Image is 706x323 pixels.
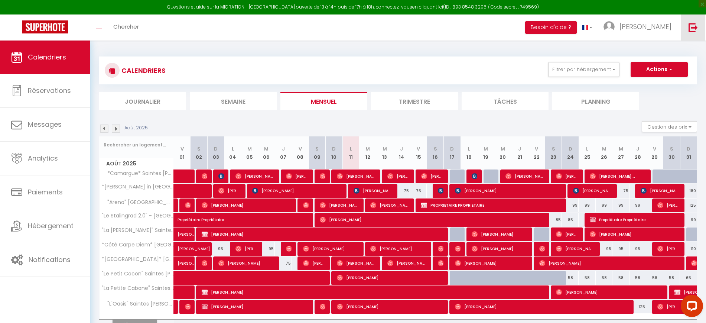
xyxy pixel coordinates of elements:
[680,213,697,227] div: 99
[573,184,612,198] span: [PERSON_NAME] D´[PERSON_NAME]
[258,242,275,256] div: 95
[185,300,191,314] span: [PERSON_NAME]
[462,92,549,110] li: Tâches
[434,145,437,152] abbr: S
[455,300,628,314] span: [PERSON_NAME]
[359,136,376,169] th: 12
[178,223,195,238] span: [PERSON_NAME]
[472,242,527,256] span: [PERSON_NAME]
[354,184,393,198] span: [PERSON_NAME]
[315,145,319,152] abbr: S
[663,271,680,285] div: 58
[417,145,420,152] abbr: V
[286,169,308,183] span: [PERSON_NAME]
[680,184,697,198] div: 180
[421,198,560,212] span: PROPRIETAIRE PROPRIETAIRE
[282,145,285,152] abbr: J
[545,136,562,169] th: 23
[101,242,175,248] span: *Côté Carpe Diem* [GEOGRAPHIC_DATA]
[113,23,139,30] span: Chercher
[202,169,207,183] span: [PERSON_NAME]
[218,169,224,183] span: [PERSON_NAME]
[657,300,680,314] span: [PERSON_NAME]
[303,198,309,212] span: [PERSON_NAME]
[646,136,663,169] th: 29
[450,145,454,152] abbr: D
[337,271,443,285] span: [PERSON_NAME]
[636,145,639,152] abbr: J
[370,198,409,212] span: [PERSON_NAME]
[124,125,148,132] p: Août 2025
[680,198,697,212] div: 125
[478,136,494,169] th: 19
[455,184,561,198] span: [PERSON_NAME]
[326,136,342,169] th: 10
[680,242,697,256] div: 110
[427,136,443,169] th: 16
[596,242,612,256] div: 95
[552,92,639,110] li: Planning
[438,184,443,198] span: [PERSON_NAME]
[410,136,427,169] th: 15
[590,227,679,241] span: [PERSON_NAME]
[178,209,314,223] span: Propriétaire Propriétaire
[178,252,195,267] span: [PERSON_NAME]
[518,145,521,152] abbr: J
[631,62,688,77] button: Actions
[545,213,562,227] div: 85
[332,145,336,152] abbr: D
[197,145,201,152] abbr: S
[174,136,191,169] th: 01
[202,300,308,314] span: [PERSON_NAME]
[104,138,169,152] input: Rechercher un logement...
[218,256,274,270] span: [PERSON_NAME]
[579,271,595,285] div: 58
[680,136,697,169] th: 31
[455,256,527,270] span: [PERSON_NAME]
[412,4,443,10] a: en cliquant ici
[675,292,706,323] iframe: LiveChat chat widget
[101,198,175,207] span: "Arena" [GEOGRAPHIC_DATA]
[598,14,681,41] a: ... [PERSON_NAME]
[383,145,387,152] abbr: M
[689,23,698,32] img: logout
[174,242,191,256] a: [PERSON_NAME]
[180,145,184,152] abbr: V
[320,300,325,314] span: [PERSON_NAME]
[569,145,572,152] abbr: D
[202,227,441,241] span: [PERSON_NAME]
[280,92,367,110] li: Mensuel
[29,255,71,264] span: Notifications
[371,92,458,110] li: Trimestre
[602,145,606,152] abbr: M
[410,184,427,198] div: 75
[218,184,241,198] span: [PERSON_NAME]
[596,136,612,169] th: 26
[22,20,68,33] img: Super Booking
[653,145,656,152] abbr: V
[101,213,175,219] span: "Le Stalingrad 2.0" - [GEOGRAPHIC_DATA]
[174,256,191,271] a: [PERSON_NAME]
[438,256,443,270] span: [PERSON_NAME]
[370,242,426,256] span: [PERSON_NAME]
[562,271,579,285] div: 58
[275,136,292,169] th: 07
[421,169,443,183] span: [PERSON_NAME]
[562,198,579,212] div: 99
[579,198,595,212] div: 99
[393,136,410,169] th: 14
[190,92,277,110] li: Semaine
[320,169,325,183] span: [PERSON_NAME]
[612,271,629,285] div: 58
[337,300,443,314] span: [PERSON_NAME]
[185,198,191,212] span: [PERSON_NAME]
[247,145,252,152] abbr: M
[548,62,619,77] button: Filtrer par hébergement
[275,256,292,270] div: 75
[539,242,545,256] span: [PERSON_NAME]
[579,136,595,169] th: 25
[320,198,359,212] span: [PERSON_NAME]
[101,227,175,233] span: "La [PERSON_NAME]" Saintes [PERSON_NAME]
[108,14,144,41] a: Chercher
[264,145,269,152] abbr: M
